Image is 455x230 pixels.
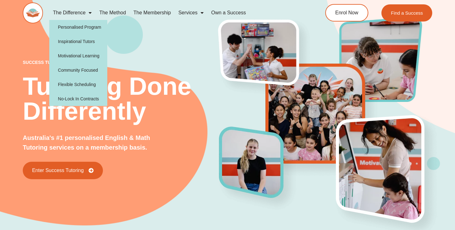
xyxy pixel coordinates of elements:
[49,6,302,20] nav: Menu
[23,133,166,152] p: Australia's #1 personalised English & Math Tutoring services on a membership basis.
[49,6,96,20] a: The Difference
[49,77,108,92] a: Flexible Scheduling
[32,168,84,173] span: Enter Success Tutoring
[382,4,433,22] a: Find a Success
[325,4,368,22] a: Enrol Now
[49,49,108,63] a: Motivational Learning
[23,60,219,65] p: success tutoring
[130,6,175,20] a: The Membership
[49,20,108,106] ul: The Difference
[335,10,358,15] span: Enrol Now
[207,6,249,20] a: Own a Success
[391,11,423,15] span: Find a Success
[49,92,108,106] a: No-Lock In Contracts
[23,74,219,124] h2: Tutoring Done Differently
[23,162,103,179] a: Enter Success Tutoring
[49,63,108,77] a: Community Focused
[95,6,129,20] a: The Method
[175,6,207,20] a: Services
[49,34,108,49] a: Inspirational Tutors
[49,20,108,34] a: Personalised Program
[348,160,455,230] iframe: Chat Widget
